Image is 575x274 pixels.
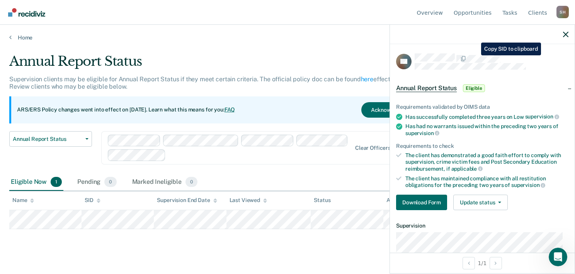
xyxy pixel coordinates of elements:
[556,6,569,18] div: S H
[396,195,447,210] button: Download Form
[9,53,441,75] div: Annual Report Status
[8,8,45,17] img: Recidiviz
[396,223,568,229] dt: Supervision
[9,174,63,191] div: Eligible Now
[76,174,118,191] div: Pending
[51,177,62,187] span: 1
[314,197,330,204] div: Status
[405,130,439,136] span: supervision
[390,76,575,101] div: Annual Report StatusEligible
[463,257,475,269] button: Previous Opportunity
[361,75,373,83] a: here
[355,145,391,151] div: Clear officers
[230,197,267,204] div: Last Viewed
[396,104,568,110] div: Requirements validated by OIMS data
[396,84,457,92] span: Annual Report Status
[185,177,197,187] span: 0
[405,123,568,136] div: Has had no warrants issued within the preceding two years of
[390,253,575,273] div: 1 / 1
[463,84,485,92] span: Eligible
[104,177,116,187] span: 0
[386,197,423,204] div: Assigned to
[405,113,568,120] div: Has successfully completed three years on Low
[157,197,217,204] div: Supervision End Date
[12,197,34,204] div: Name
[361,102,435,118] button: Acknowledge & Close
[9,34,566,41] a: Home
[9,75,420,90] p: Supervision clients may be eligible for Annual Report Status if they meet certain criteria. The o...
[85,197,100,204] div: SID
[17,106,235,114] p: ARS/ERS Policy changes went into effect on [DATE]. Learn what this means for you:
[225,106,235,113] a: FAQ
[525,113,559,120] span: supervision
[556,6,569,18] button: Profile dropdown button
[405,152,568,172] div: The client has demonstrated a good faith effort to comply with supervision, crime victim fees and...
[405,175,568,188] div: The client has maintained compliance with all restitution obligations for the preceding two years of
[490,257,502,269] button: Next Opportunity
[131,174,199,191] div: Marked Ineligible
[511,182,545,188] span: supervision
[549,248,567,266] iframe: Intercom live chat
[396,195,450,210] a: Navigate to form link
[396,143,568,149] div: Requirements to check
[13,136,82,142] span: Annual Report Status
[453,195,508,210] button: Update status
[451,166,483,172] span: applicable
